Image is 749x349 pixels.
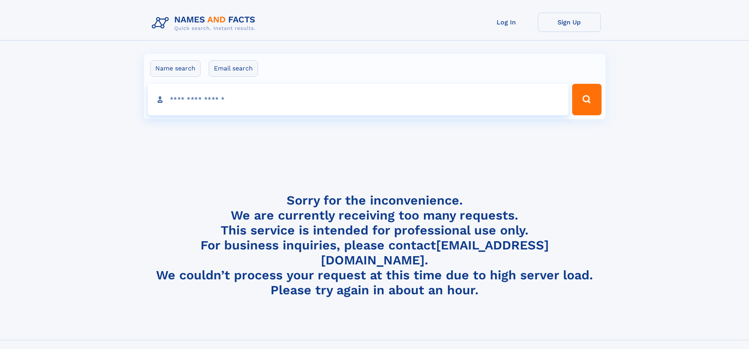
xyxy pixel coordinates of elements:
[475,13,538,32] a: Log In
[538,13,601,32] a: Sign Up
[572,84,601,115] button: Search Button
[321,238,549,268] a: [EMAIL_ADDRESS][DOMAIN_NAME]
[150,60,201,77] label: Name search
[149,193,601,298] h4: Sorry for the inconvenience. We are currently receiving too many requests. This service is intend...
[148,84,569,115] input: search input
[209,60,258,77] label: Email search
[149,13,262,34] img: Logo Names and Facts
